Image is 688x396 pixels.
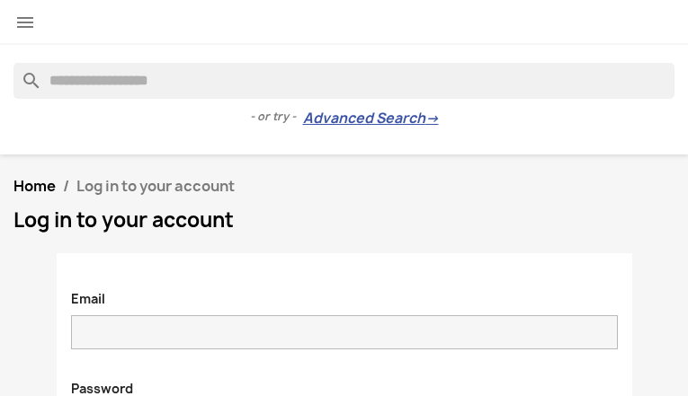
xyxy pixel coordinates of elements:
label: Email [58,281,119,308]
i:  [14,12,36,33]
h1: Log in to your account [13,209,675,231]
i: search [13,63,35,84]
span: Log in to your account [76,176,235,196]
span: - or try - [250,108,303,126]
a: Home [13,176,56,196]
span: → [425,110,439,128]
input: Search [13,63,675,99]
a: Advanced Search→ [303,110,439,128]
